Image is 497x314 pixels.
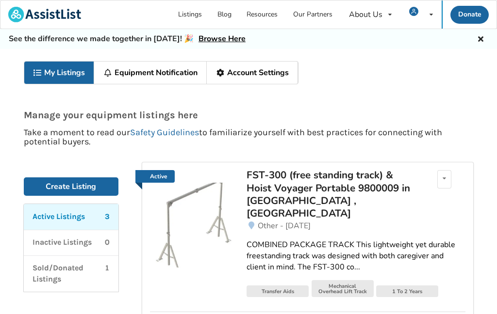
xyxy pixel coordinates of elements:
p: 0 [105,237,110,248]
a: Active [135,170,175,183]
div: 1 To 2 Years [376,285,438,297]
a: Listings [171,0,210,29]
p: 1 [105,263,110,285]
p: Active Listings [33,211,85,222]
a: Resources [239,0,286,29]
img: transfer aids-fst-300 (free standing track) & hoist voyager portable 9800009 in qualicum beach , bc [150,183,235,267]
a: Transfer AidsMechanical Overhead Lift Track1 To 2 Years [247,280,465,299]
a: Browse Here [199,33,246,44]
img: assistlist-logo [8,7,81,22]
p: Take a moment to read our to familiarize yourself with best practices for connecting with potenti... [24,128,474,146]
div: Transfer Aids [247,285,309,297]
a: Blog [210,0,239,29]
a: FST-300 (free standing track) & Hoist Voyager Portable 9800009 in [GEOGRAPHIC_DATA] , [GEOGRAPHIC... [247,170,416,220]
a: Create Listing [24,177,119,196]
p: Manage your equipment listings here [24,110,474,120]
div: About Us [349,11,382,18]
p: Sold/Donated Listings [33,263,105,285]
span: Other - [DATE] [258,220,311,231]
a: Other - [DATE] [247,220,465,232]
div: FST-300 (free standing track) & Hoist Voyager Portable 9800009 in [GEOGRAPHIC_DATA] , [GEOGRAPHIC... [247,169,416,220]
h5: See the difference we made together in [DATE]! 🎉 [9,34,246,44]
a: Account Settings [207,62,298,84]
a: Donate [450,6,489,24]
a: My Listings [24,62,95,84]
a: Our Partners [285,0,340,29]
img: user icon [409,7,418,16]
p: 3 [105,211,110,222]
a: Active [150,170,235,267]
div: Mechanical Overhead Lift Track [312,280,374,297]
a: COMBINED PACKAGE TRACK This lightweight yet durable freestanding track was designed with both car... [247,232,465,281]
a: Safety Guidelines [130,127,199,138]
p: Inactive Listings [33,237,92,248]
div: COMBINED PACKAGE TRACK This lightweight yet durable freestanding track was designed with both car... [247,239,465,273]
a: Equipment Notification [94,62,207,84]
